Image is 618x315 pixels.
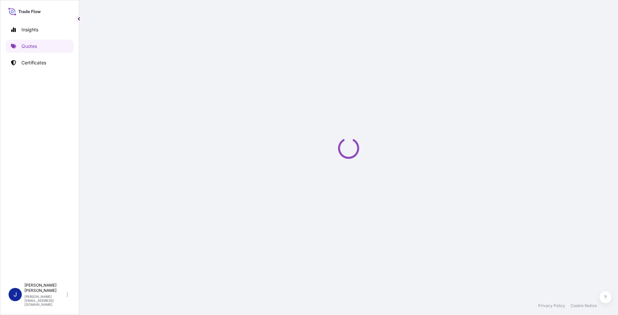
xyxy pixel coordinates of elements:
[6,56,74,69] a: Certificates
[21,26,38,33] p: Insights
[24,295,65,306] p: [PERSON_NAME][EMAIL_ADDRESS][DOMAIN_NAME]
[538,303,565,308] a: Privacy Policy
[24,283,65,293] p: [PERSON_NAME] [PERSON_NAME]
[6,40,74,53] a: Quotes
[6,23,74,36] a: Insights
[570,303,597,308] a: Cookie Notice
[21,59,46,66] p: Certificates
[21,43,37,50] p: Quotes
[14,291,17,298] span: J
